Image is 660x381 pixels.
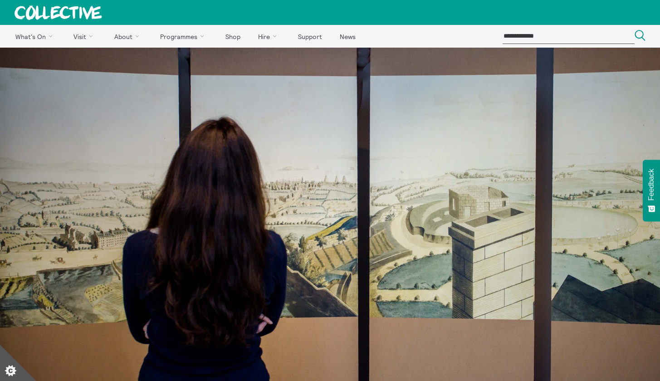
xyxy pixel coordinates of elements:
a: Support [290,25,330,48]
button: Feedback - Show survey [643,160,660,221]
a: News [332,25,363,48]
a: Programmes [152,25,216,48]
a: What's On [7,25,64,48]
a: About [106,25,151,48]
span: Feedback [647,169,655,200]
a: Visit [66,25,105,48]
a: Shop [217,25,248,48]
a: Hire [250,25,288,48]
